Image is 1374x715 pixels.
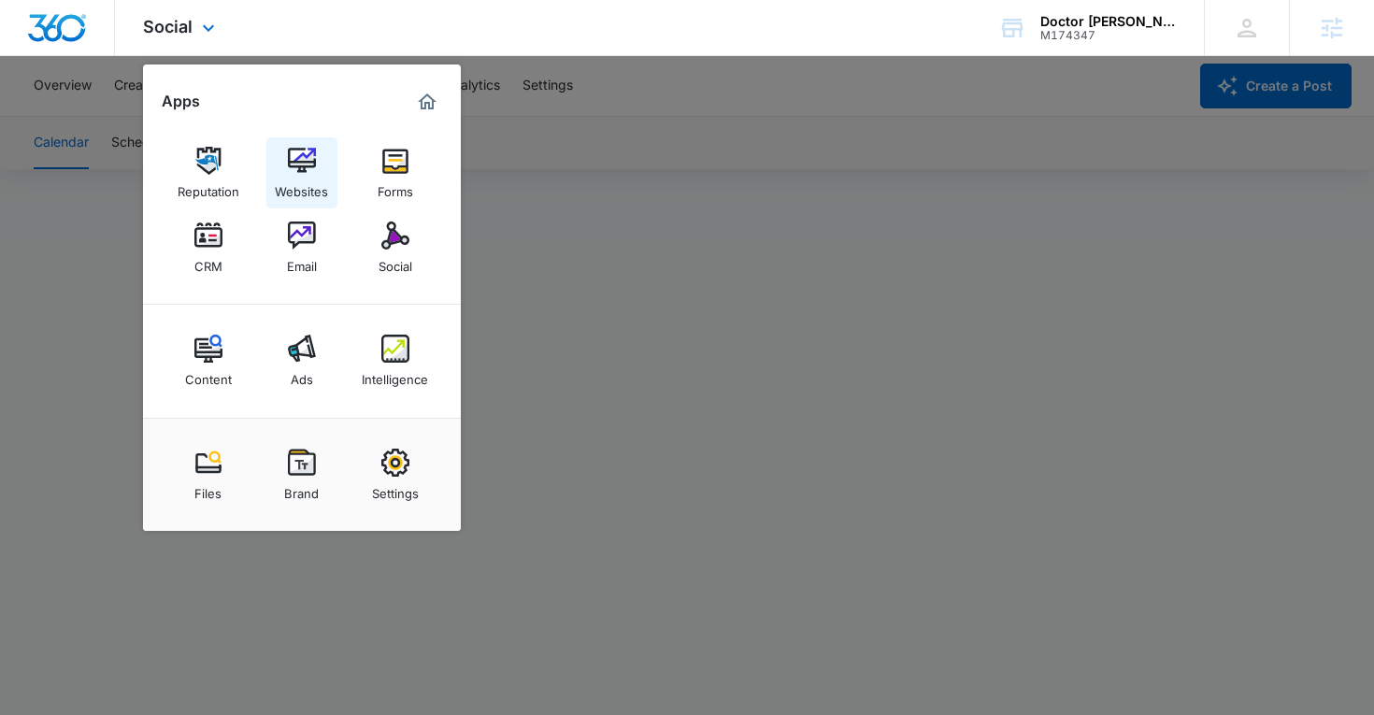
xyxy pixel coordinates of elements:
div: Brand [284,477,319,501]
a: Content [173,325,244,396]
h2: Apps [162,93,200,110]
a: Intelligence [360,325,431,396]
a: Websites [266,137,337,208]
div: Websites [275,175,328,199]
div: Reputation [178,175,239,199]
a: CRM [173,212,244,283]
div: account id [1040,29,1177,42]
div: Settings [372,477,419,501]
a: Ads [266,325,337,396]
a: Email [266,212,337,283]
div: CRM [194,250,222,274]
a: Marketing 360® Dashboard [412,87,442,117]
div: Files [194,477,222,501]
a: Brand [266,439,337,510]
a: Forms [360,137,431,208]
a: Settings [360,439,431,510]
span: Social [143,17,193,36]
a: Social [360,212,431,283]
div: Social [379,250,412,274]
div: Intelligence [362,363,428,387]
div: Content [185,363,232,387]
div: Ads [291,363,313,387]
a: Reputation [173,137,244,208]
div: Forms [378,175,413,199]
a: Files [173,439,244,510]
div: account name [1040,14,1177,29]
div: Email [287,250,317,274]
